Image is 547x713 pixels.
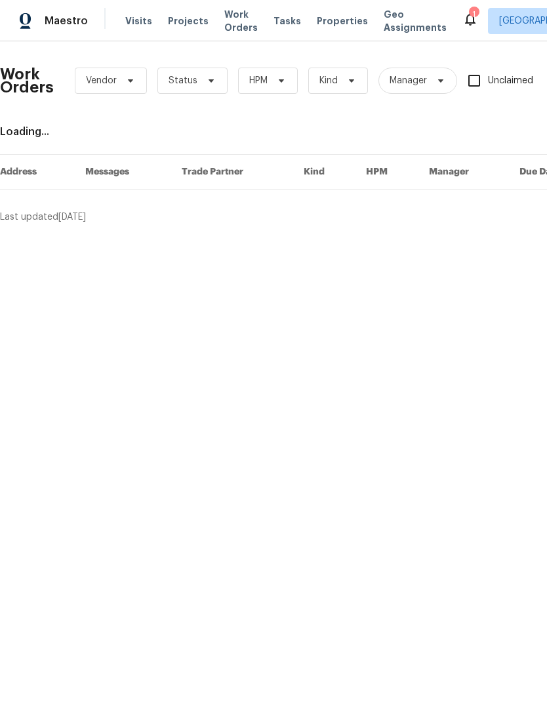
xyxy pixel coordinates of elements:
span: Kind [319,74,338,87]
th: Manager [418,155,509,190]
th: Trade Partner [171,155,294,190]
span: Tasks [273,16,301,26]
th: Messages [75,155,171,190]
th: Kind [293,155,355,190]
div: 1 [469,8,478,21]
span: [DATE] [58,213,86,222]
span: Visits [125,14,152,28]
span: Maestro [45,14,88,28]
th: HPM [355,155,418,190]
span: Manager [390,74,427,87]
span: Work Orders [224,8,258,34]
span: Projects [168,14,209,28]
span: Geo Assignments [384,8,447,34]
span: HPM [249,74,268,87]
span: Unclaimed [488,74,533,88]
span: Vendor [86,74,117,87]
span: Status [169,74,197,87]
span: Properties [317,14,368,28]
